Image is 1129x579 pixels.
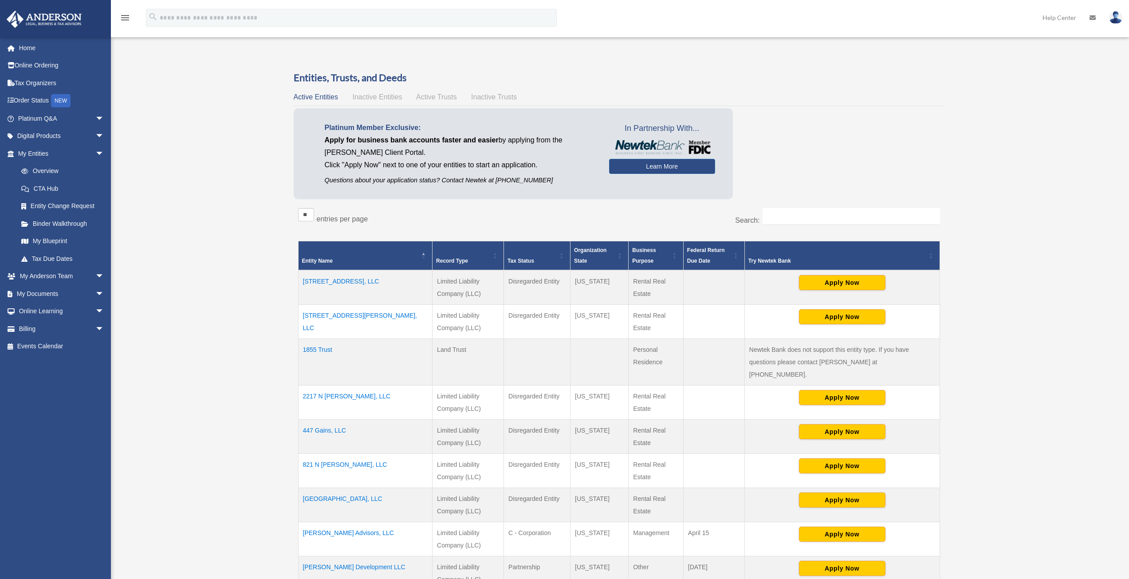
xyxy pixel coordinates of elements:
[570,488,629,522] td: [US_STATE]
[433,241,504,270] th: Record Type: Activate to sort
[799,309,885,324] button: Apply Now
[148,12,158,22] i: search
[95,303,113,321] span: arrow_drop_down
[687,247,725,264] span: Federal Return Due Date
[95,320,113,338] span: arrow_drop_down
[6,110,118,127] a: Platinum Q&Aarrow_drop_down
[629,339,684,385] td: Personal Residence
[609,122,715,136] span: In Partnership With...
[799,492,885,508] button: Apply Now
[433,304,504,339] td: Limited Liability Company (LLC)
[471,93,517,101] span: Inactive Trusts
[6,303,118,320] a: Online Learningarrow_drop_down
[570,304,629,339] td: [US_STATE]
[433,419,504,453] td: Limited Liability Company (LLC)
[6,92,118,110] a: Order StatusNEW
[433,522,504,556] td: Limited Liability Company (LLC)
[352,93,402,101] span: Inactive Entities
[504,241,570,270] th: Tax Status: Activate to sort
[799,390,885,405] button: Apply Now
[12,197,113,215] a: Entity Change Request
[570,270,629,305] td: [US_STATE]
[504,453,570,488] td: Disregarded Entity
[120,12,130,23] i: menu
[570,385,629,419] td: [US_STATE]
[95,268,113,286] span: arrow_drop_down
[294,93,338,101] span: Active Entities
[95,127,113,146] span: arrow_drop_down
[735,217,759,224] label: Search:
[298,270,433,305] td: [STREET_ADDRESS], LLC
[570,419,629,453] td: [US_STATE]
[4,11,84,28] img: Anderson Advisors Platinum Portal
[574,247,606,264] span: Organization State
[298,419,433,453] td: 447 Gains, LLC
[504,522,570,556] td: C - Corporation
[298,304,433,339] td: [STREET_ADDRESS][PERSON_NAME], LLC
[744,241,940,270] th: Try Newtek Bank : Activate to sort
[748,256,926,266] div: Try Newtek Bank
[12,232,113,250] a: My Blueprint
[317,215,368,223] label: entries per page
[325,122,596,134] p: Platinum Member Exclusive:
[433,385,504,419] td: Limited Liability Company (LLC)
[6,127,118,145] a: Digital Productsarrow_drop_down
[433,488,504,522] td: Limited Liability Company (LLC)
[302,258,333,264] span: Entity Name
[632,247,656,264] span: Business Purpose
[298,385,433,419] td: 2217 N [PERSON_NAME], LLC
[6,320,118,338] a: Billingarrow_drop_down
[95,285,113,303] span: arrow_drop_down
[12,180,113,197] a: CTA Hub
[507,258,534,264] span: Tax Status
[298,453,433,488] td: 821 N [PERSON_NAME], LLC
[433,453,504,488] td: Limited Liability Company (LLC)
[416,93,457,101] span: Active Trusts
[6,338,118,355] a: Events Calendar
[12,215,113,232] a: Binder Walkthrough
[436,258,468,264] span: Record Type
[325,136,499,144] span: Apply for business bank accounts faster and easier
[629,419,684,453] td: Rental Real Estate
[629,241,684,270] th: Business Purpose: Activate to sort
[433,339,504,385] td: Land Trust
[325,159,596,171] p: Click "Apply Now" next to one of your entities to start an application.
[6,74,118,92] a: Tax Organizers
[799,424,885,439] button: Apply Now
[609,159,715,174] a: Learn More
[298,488,433,522] td: [GEOGRAPHIC_DATA], LLC
[51,94,71,107] div: NEW
[799,458,885,473] button: Apply Now
[6,57,118,75] a: Online Ordering
[629,522,684,556] td: Management
[629,270,684,305] td: Rental Real Estate
[504,419,570,453] td: Disregarded Entity
[629,488,684,522] td: Rental Real Estate
[298,522,433,556] td: [PERSON_NAME] Advisors, LLC
[95,110,113,128] span: arrow_drop_down
[614,140,711,154] img: NewtekBankLogoSM.png
[799,275,885,290] button: Apply Now
[1109,11,1122,24] img: User Pic
[6,285,118,303] a: My Documentsarrow_drop_down
[504,488,570,522] td: Disregarded Entity
[570,241,629,270] th: Organization State: Activate to sort
[12,250,113,268] a: Tax Due Dates
[294,71,944,85] h3: Entities, Trusts, and Deeds
[504,304,570,339] td: Disregarded Entity
[799,561,885,576] button: Apply Now
[325,134,596,159] p: by applying from the [PERSON_NAME] Client Portal.
[629,453,684,488] td: Rental Real Estate
[799,527,885,542] button: Apply Now
[570,522,629,556] td: [US_STATE]
[570,453,629,488] td: [US_STATE]
[683,522,744,556] td: April 15
[629,385,684,419] td: Rental Real Estate
[433,270,504,305] td: Limited Liability Company (LLC)
[12,162,109,180] a: Overview
[298,241,433,270] th: Entity Name: Activate to invert sorting
[629,304,684,339] td: Rental Real Estate
[6,39,118,57] a: Home
[504,270,570,305] td: Disregarded Entity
